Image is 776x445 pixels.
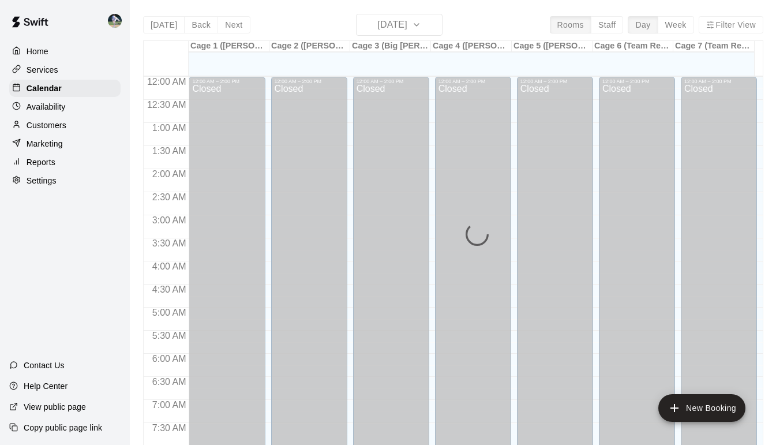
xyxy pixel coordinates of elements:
a: Services [9,61,121,78]
div: 12:00 AM – 2:00 PM [684,78,753,84]
a: Settings [9,172,121,189]
span: 1:30 AM [149,146,189,156]
p: View public page [24,401,86,413]
span: 3:00 AM [149,215,189,225]
span: 7:00 AM [149,400,189,410]
a: Calendar [9,80,121,97]
p: Copy public page link [24,422,102,433]
div: Cage 7 (Team Rental) [673,41,754,52]
div: 12:00 AM – 2:00 PM [357,78,426,84]
a: Home [9,43,121,60]
img: Chad Bell [108,14,122,28]
div: 12:00 AM – 2:00 PM [520,78,590,84]
a: Availability [9,98,121,115]
p: Reports [27,156,55,168]
div: 12:00 AM – 2:00 PM [275,78,344,84]
p: Marketing [27,138,63,149]
div: Cage 5 ([PERSON_NAME]) [512,41,593,52]
span: 1:00 AM [149,123,189,133]
div: 12:00 AM – 2:00 PM [192,78,261,84]
div: 12:00 AM – 2:00 PM [602,78,672,84]
div: Cage 4 ([PERSON_NAME]) [431,41,512,52]
div: Cage 1 ([PERSON_NAME]) [189,41,269,52]
span: 2:30 AM [149,192,189,202]
span: 5:00 AM [149,308,189,317]
span: 6:30 AM [149,377,189,387]
p: Help Center [24,380,68,392]
span: 2:00 AM [149,169,189,179]
a: Reports [9,154,121,171]
span: 12:30 AM [144,100,189,110]
a: Customers [9,117,121,134]
p: Home [27,46,48,57]
span: 6:00 AM [149,354,189,364]
p: Customers [27,119,66,131]
p: Settings [27,175,57,186]
p: Calendar [27,83,62,94]
p: Services [27,64,58,76]
div: Chad Bell [106,9,130,32]
div: Cage 2 ([PERSON_NAME]) [269,41,350,52]
span: 4:00 AM [149,261,189,271]
span: 12:00 AM [144,77,189,87]
button: add [658,394,745,422]
span: 5:30 AM [149,331,189,341]
p: Contact Us [24,360,65,371]
a: Marketing [9,135,121,152]
p: Availability [27,101,66,113]
span: 3:30 AM [149,238,189,248]
div: 12:00 AM – 2:00 PM [438,78,508,84]
div: Cage 3 (Big [PERSON_NAME]) [350,41,431,52]
div: Cage 6 (Team Rental) [593,41,673,52]
span: 7:30 AM [149,423,189,433]
span: 4:30 AM [149,285,189,294]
